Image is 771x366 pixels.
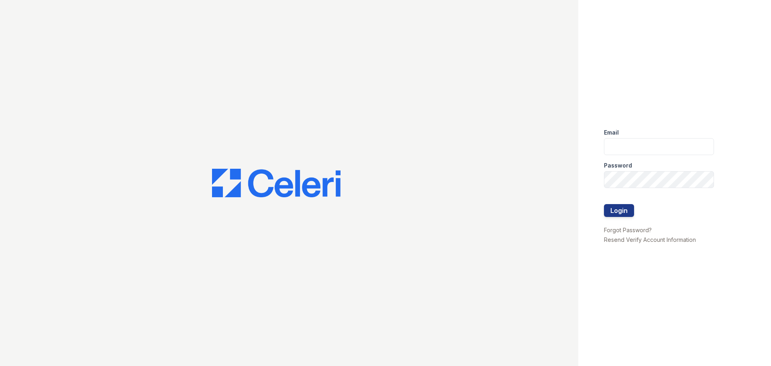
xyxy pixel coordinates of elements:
[212,169,341,198] img: CE_Logo_Blue-a8612792a0a2168367f1c8372b55b34899dd931a85d93a1a3d3e32e68fde9ad4.png
[604,129,619,137] label: Email
[604,162,632,170] label: Password
[604,236,696,243] a: Resend Verify Account Information
[604,204,634,217] button: Login
[604,227,652,233] a: Forgot Password?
